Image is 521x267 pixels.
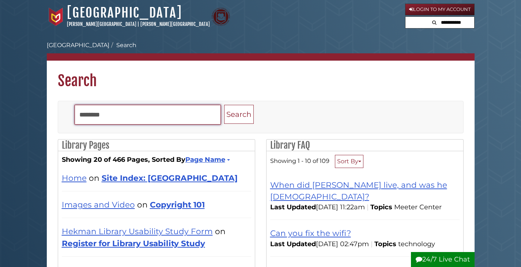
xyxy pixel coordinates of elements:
[62,226,213,236] a: Hekman Library Usability Study Form
[212,8,230,26] img: Calvin Theological Seminary
[137,21,139,27] span: |
[369,240,374,248] span: |
[270,180,447,201] a: When did [PERSON_NAME] live, and was he [DEMOGRAPHIC_DATA]?
[270,203,365,211] span: [DATE] 11:22am
[62,173,87,183] a: Home
[432,20,437,25] i: Search
[47,41,475,61] nav: breadcrumb
[365,203,370,211] span: |
[398,240,437,248] ul: Topics
[398,239,437,249] li: technology
[58,140,255,151] h2: Library Pages
[370,203,392,211] span: Topics
[270,203,316,211] span: Last Updated
[67,5,182,21] a: [GEOGRAPHIC_DATA]
[270,240,369,248] span: [DATE] 02:47pm
[62,155,251,165] strong: Showing 20 of 466 Pages, Sorted By
[394,203,443,211] ul: Topics
[137,200,148,209] span: on
[47,61,475,90] h1: Search
[224,105,254,124] button: Search
[89,173,99,183] span: on
[411,252,475,267] button: 24/7 Live Chat
[270,228,351,238] a: Can you fix the wifi?
[335,155,363,168] button: Sort By
[62,239,205,248] a: Register for Library Usability Study
[430,17,439,27] button: Search
[374,240,396,248] span: Topics
[267,140,463,151] h2: Library FAQ
[102,173,238,183] a: Site Index: [GEOGRAPHIC_DATA]
[47,42,109,49] a: [GEOGRAPHIC_DATA]
[185,156,229,164] a: Page Name
[47,8,65,26] img: Calvin University
[215,226,226,236] span: on
[62,200,135,209] a: Images and Video
[270,157,329,164] span: Showing 1 - 10 of 109
[150,200,205,209] a: Copyright 101
[270,240,316,248] span: Last Updated
[109,41,136,50] li: Search
[394,202,443,212] li: Meeter Center
[67,21,136,27] a: [PERSON_NAME][GEOGRAPHIC_DATA]
[140,21,210,27] a: [PERSON_NAME][GEOGRAPHIC_DATA]
[405,4,475,15] a: Login to My Account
